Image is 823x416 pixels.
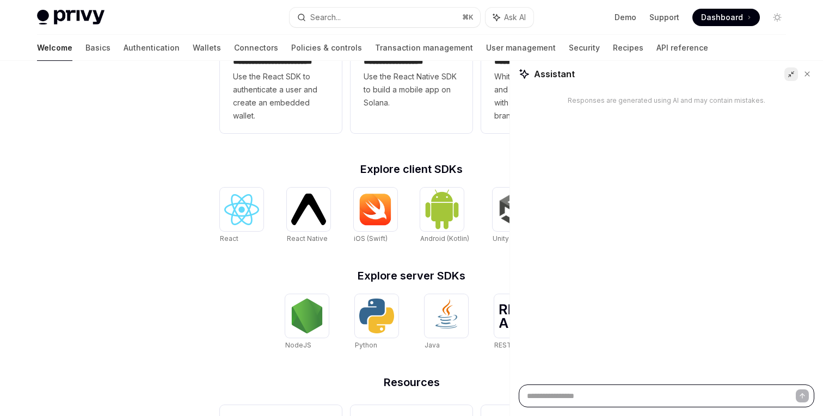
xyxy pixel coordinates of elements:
button: Search...⌘K [290,8,480,27]
img: React [224,194,259,225]
span: Python [355,341,377,349]
h2: Explore client SDKs [220,164,603,175]
a: NodeJSNodeJS [285,294,329,351]
img: Python [359,299,394,333]
h2: Resources [220,377,603,388]
span: REST API [494,341,524,349]
a: Demo [615,12,636,23]
button: Send message [796,389,809,402]
a: iOS (Swift)iOS (Swift) [354,188,397,244]
span: Use the React Native SDK to build a mobile app on Solana. [364,70,459,109]
a: Welcome [37,35,72,61]
div: Responses are generated using AI and may contain mistakes. [568,96,765,105]
img: React Native [291,194,326,225]
a: Dashboard [692,9,760,26]
span: Dashboard [701,12,743,23]
img: Unity [497,192,532,227]
button: Toggle dark mode [769,9,786,26]
img: NodeJS [290,299,324,333]
a: JavaJava [425,294,468,351]
span: React Native [287,234,328,243]
span: Unity [493,234,509,243]
span: ⌘ K [462,13,474,22]
img: light logo [37,10,105,25]
a: Transaction management [375,35,473,61]
a: React NativeReact Native [287,188,330,244]
span: Use the React SDK to authenticate a user and create an embedded wallet. [233,70,329,122]
a: Wallets [193,35,221,61]
a: Basics [85,35,110,61]
a: **** *****Whitelabel login, wallets, and user management with your own UI and branding. [481,22,603,133]
a: API reference [656,35,708,61]
span: Android (Kotlin) [420,234,469,243]
a: ReactReact [220,188,263,244]
a: Android (Kotlin)Android (Kotlin) [420,188,469,244]
a: Recipes [613,35,643,61]
a: Policies & controls [291,35,362,61]
img: Android (Kotlin) [425,189,459,229]
span: Assistant [534,67,575,80]
a: PythonPython [355,294,398,351]
a: UnityUnity [493,188,536,244]
img: REST API [499,304,533,328]
div: Search... [310,11,341,24]
a: REST APIREST API [494,294,538,351]
span: iOS (Swift) [354,234,388,243]
span: Ask AI [504,12,526,23]
a: Connectors [234,35,278,61]
img: Java [429,299,464,333]
span: NodeJS [285,341,311,349]
a: Support [649,12,679,23]
img: iOS (Swift) [358,193,393,226]
a: Security [569,35,600,61]
h2: Explore server SDKs [220,270,603,281]
button: Ask AI [486,8,533,27]
a: Authentication [124,35,180,61]
a: **** **** **** ***Use the React Native SDK to build a mobile app on Solana. [351,22,472,133]
span: React [220,234,238,243]
a: User management [486,35,556,61]
span: Whitelabel login, wallets, and user management with your own UI and branding. [494,70,590,122]
span: Java [425,341,440,349]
